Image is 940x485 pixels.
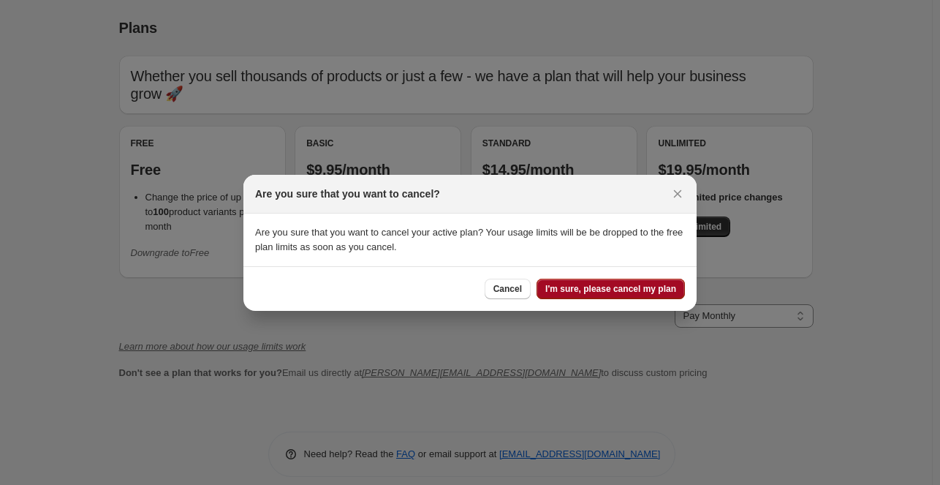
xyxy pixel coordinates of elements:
span: Cancel [493,283,522,295]
button: Close [667,184,688,204]
button: I'm sure, please cancel my plan [537,279,685,299]
button: Cancel [485,279,531,299]
p: Are you sure that you want to cancel your active plan? Your usage limits will be be dropped to th... [255,225,685,255]
span: I'm sure, please cancel my plan [545,283,676,295]
h2: Are you sure that you want to cancel? [255,187,440,201]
